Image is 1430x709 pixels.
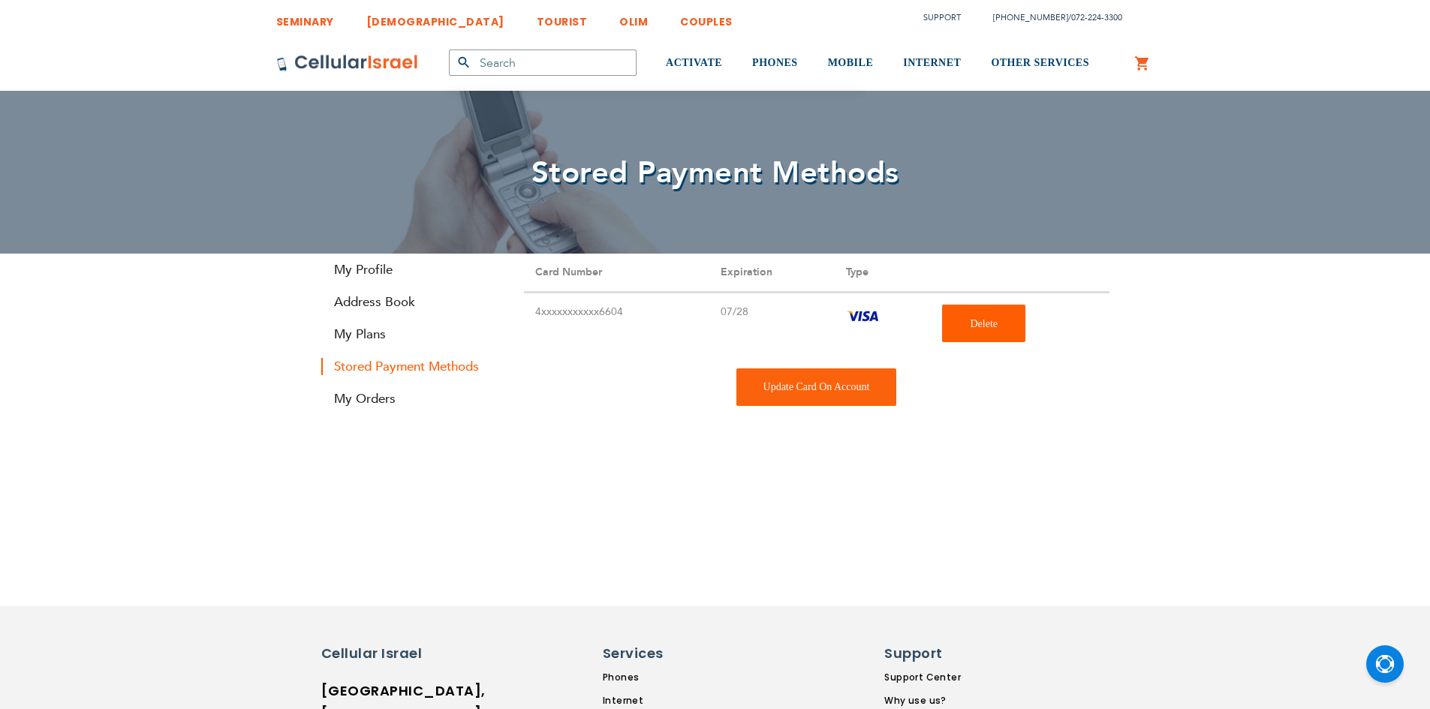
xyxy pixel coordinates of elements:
[970,318,998,329] span: Delete
[366,4,504,32] a: [DEMOGRAPHIC_DATA]
[321,358,501,375] strong: Stored Payment Methods
[276,54,419,72] img: Cellular Israel Logo
[736,368,897,406] div: To update the payment method currently being used on an existing Cellular Israel plan
[321,293,501,311] a: Address Book
[709,254,835,292] th: Expiration
[603,694,739,707] a: Internet
[846,305,881,327] img: vi.png
[978,7,1122,29] li: /
[276,4,334,32] a: SEMINARY
[942,305,1025,342] button: Delete
[752,35,798,92] a: PHONES
[709,293,835,354] td: 07/28
[1071,12,1122,23] a: 072-224-3300
[991,57,1089,68] span: OTHER SERVICES
[603,671,739,684] a: Phones
[884,644,974,663] h6: Support
[619,4,648,32] a: OLIM
[449,50,637,76] input: Search
[903,57,961,68] span: INTERNET
[524,254,710,292] th: Card Number
[828,35,874,92] a: MOBILE
[537,4,588,32] a: TOURIST
[884,671,983,684] a: Support Center
[828,57,874,68] span: MOBILE
[603,644,730,663] h6: Services
[321,644,449,663] h6: Cellular Israel
[666,57,722,68] span: ACTIVATE
[680,4,733,32] a: COUPLES
[884,694,983,707] a: Why use us?
[321,326,501,343] a: My Plans
[993,12,1068,23] a: [PHONE_NUMBER]
[531,152,899,194] span: Stored Payment Methods
[321,261,501,278] a: My Profile
[991,35,1089,92] a: OTHER SERVICES
[752,57,798,68] span: PHONES
[923,12,961,23] a: Support
[524,293,710,354] td: 4xxxxxxxxxxx6604
[835,254,931,292] th: Type
[666,35,722,92] a: ACTIVATE
[321,390,501,407] a: My Orders
[903,35,961,92] a: INTERNET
